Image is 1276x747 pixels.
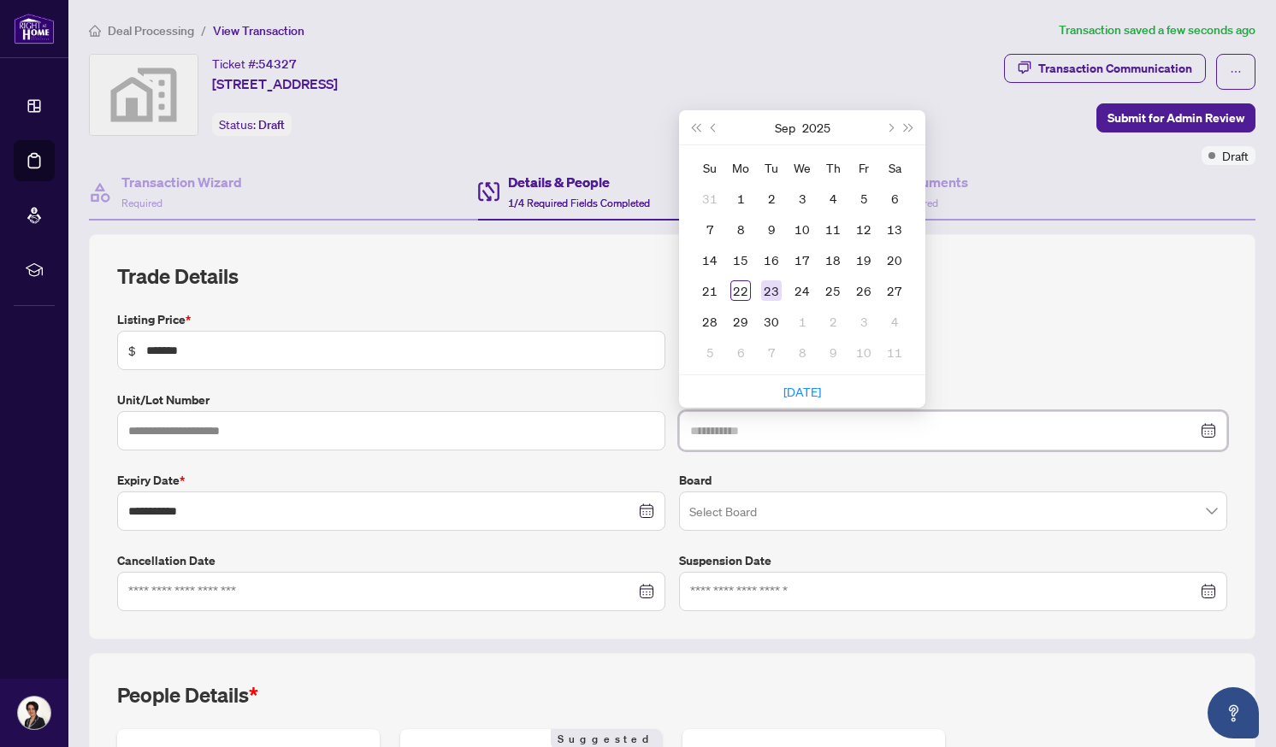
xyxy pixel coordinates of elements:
[879,275,910,306] td: 2025-09-27
[879,183,910,214] td: 2025-09-06
[14,13,55,44] img: logo
[1059,21,1255,40] article: Transaction saved a few seconds ago
[854,250,874,270] div: 19
[212,113,292,136] div: Status:
[818,244,848,275] td: 2025-09-18
[802,110,830,144] button: Choose a year
[694,306,725,337] td: 2025-09-28
[848,214,879,244] td: 2025-09-12
[818,306,848,337] td: 2025-10-02
[117,262,1227,290] h2: Trade Details
[884,219,905,239] div: 13
[792,188,812,209] div: 3
[792,311,812,332] div: 1
[730,280,751,301] div: 22
[818,214,848,244] td: 2025-09-11
[700,311,720,332] div: 28
[258,56,297,72] span: 54327
[818,183,848,214] td: 2025-09-04
[884,311,905,332] div: 4
[694,152,725,183] th: Su
[879,244,910,275] td: 2025-09-20
[121,172,242,192] h4: Transaction Wizard
[508,172,650,192] h4: Details & People
[756,214,787,244] td: 2025-09-09
[792,280,812,301] div: 24
[787,275,818,306] td: 2025-09-24
[792,342,812,362] div: 8
[730,188,751,209] div: 1
[212,74,338,94] span: [STREET_ADDRESS]
[213,23,304,38] span: View Transaction
[792,219,812,239] div: 10
[848,152,879,183] th: Fr
[725,244,756,275] td: 2025-09-15
[117,310,665,329] label: Listing Price
[756,183,787,214] td: 2025-09-02
[787,214,818,244] td: 2025-09-10
[700,219,720,239] div: 7
[879,214,910,244] td: 2025-09-13
[679,391,1227,409] label: Commencement Date
[1108,104,1244,132] span: Submit for Admin Review
[823,250,843,270] div: 18
[679,551,1227,570] label: Suspension Date
[89,25,101,37] span: home
[792,250,812,270] div: 17
[730,250,751,270] div: 15
[761,219,782,239] div: 9
[823,188,843,209] div: 4
[761,188,782,209] div: 2
[725,275,756,306] td: 2025-09-22
[848,306,879,337] td: 2025-10-03
[848,275,879,306] td: 2025-09-26
[879,306,910,337] td: 2025-10-04
[694,183,725,214] td: 2025-08-31
[880,110,899,144] button: Next month (PageDown)
[128,341,136,360] span: $
[725,337,756,368] td: 2025-10-06
[818,152,848,183] th: Th
[1230,66,1242,78] span: ellipsis
[1222,146,1249,165] span: Draft
[787,337,818,368] td: 2025-10-08
[761,280,782,301] div: 23
[18,697,50,729] img: Profile Icon
[686,110,705,144] button: Last year (Control + left)
[117,391,665,409] label: Unit/Lot Number
[818,275,848,306] td: 2025-09-25
[1208,687,1259,738] button: Open asap
[823,342,843,362] div: 9
[884,280,905,301] div: 27
[818,337,848,368] td: 2025-10-09
[787,306,818,337] td: 2025-10-01
[730,342,751,362] div: 6
[1004,54,1206,83] button: Transaction Communication
[705,110,724,144] button: Previous month (PageUp)
[756,275,787,306] td: 2025-09-23
[117,471,665,490] label: Expiry Date
[201,21,206,40] li: /
[756,306,787,337] td: 2025-09-30
[787,152,818,183] th: We
[700,342,720,362] div: 5
[700,250,720,270] div: 14
[730,311,751,332] div: 29
[756,337,787,368] td: 2025-10-07
[725,306,756,337] td: 2025-09-29
[700,188,720,209] div: 31
[117,681,258,709] h2: People Details
[725,152,756,183] th: Mo
[694,337,725,368] td: 2025-10-05
[694,275,725,306] td: 2025-09-21
[258,117,285,132] span: Draft
[1096,103,1255,132] button: Submit for Admin Review
[848,183,879,214] td: 2025-09-05
[900,110,919,144] button: Next year (Control + right)
[854,342,874,362] div: 10
[108,23,194,38] span: Deal Processing
[121,197,162,209] span: Required
[761,250,782,270] div: 16
[823,311,843,332] div: 2
[756,152,787,183] th: Tu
